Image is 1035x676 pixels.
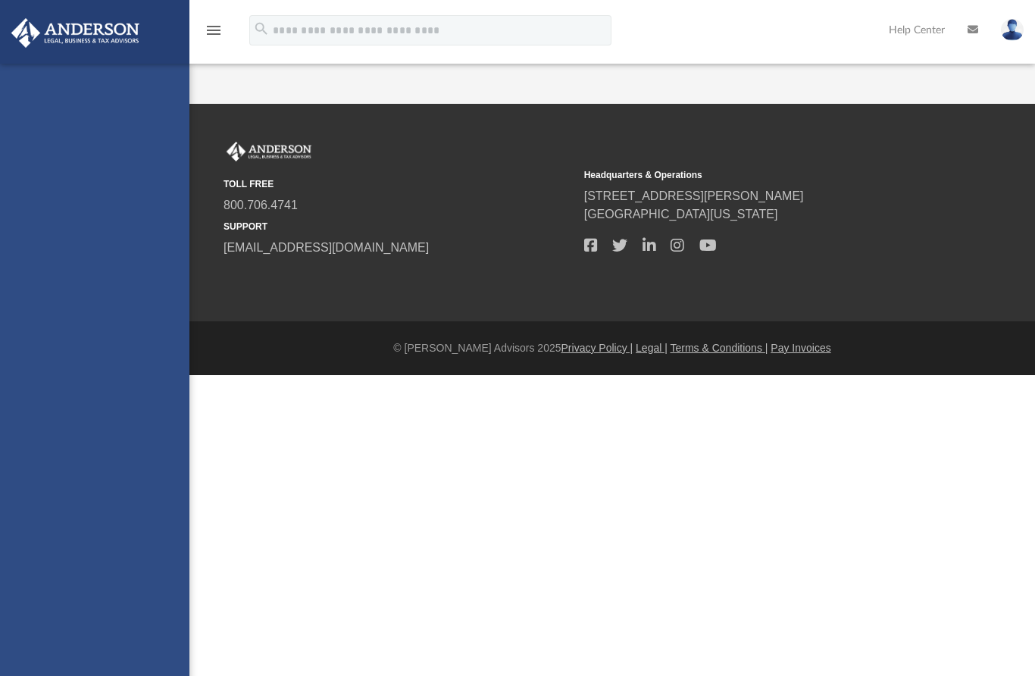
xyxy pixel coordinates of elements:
small: Headquarters & Operations [584,168,934,182]
img: User Pic [1001,19,1024,41]
a: [STREET_ADDRESS][PERSON_NAME] [584,189,804,202]
i: search [253,20,270,37]
a: Pay Invoices [771,342,830,354]
a: 800.706.4741 [224,199,298,211]
small: SUPPORT [224,220,574,233]
img: Anderson Advisors Platinum Portal [224,142,314,161]
i: menu [205,21,223,39]
small: TOLL FREE [224,177,574,191]
a: [EMAIL_ADDRESS][DOMAIN_NAME] [224,241,429,254]
a: menu [205,29,223,39]
a: Legal | [636,342,668,354]
div: © [PERSON_NAME] Advisors 2025 [189,340,1035,356]
a: Terms & Conditions | [671,342,768,354]
a: Privacy Policy | [561,342,633,354]
img: Anderson Advisors Platinum Portal [7,18,144,48]
a: [GEOGRAPHIC_DATA][US_STATE] [584,208,778,221]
